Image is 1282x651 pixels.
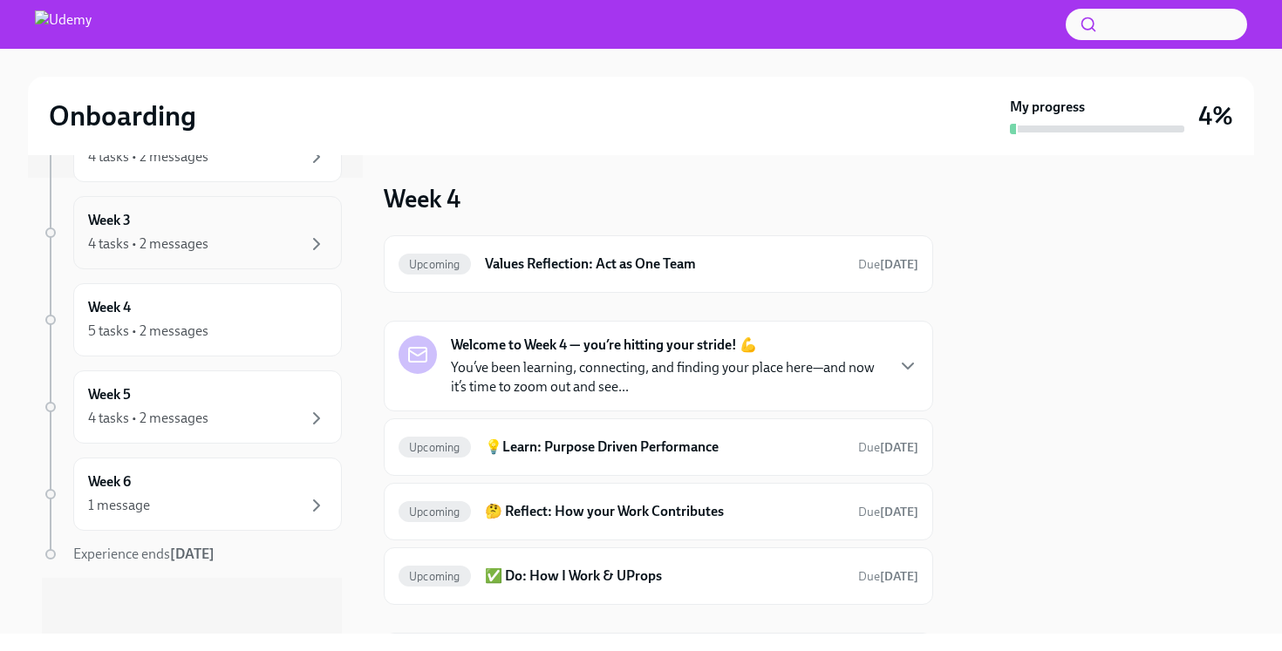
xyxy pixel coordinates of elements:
span: September 30th, 2025 10:00 [858,256,918,273]
a: Upcoming🤔 Reflect: How your Work ContributesDue[DATE] [399,498,918,526]
h6: Week 3 [88,211,131,230]
h6: 🤔 Reflect: How your Work Contributes [485,502,844,521]
span: October 4th, 2025 10:00 [858,439,918,456]
span: October 4th, 2025 10:00 [858,504,918,520]
a: Upcoming💡Learn: Purpose Driven PerformanceDue[DATE] [399,433,918,461]
h6: Values Reflection: Act as One Team [485,254,844,274]
strong: [DATE] [880,440,918,455]
h2: Onboarding [49,98,196,133]
h3: Week 4 [384,183,460,214]
strong: My progress [1010,98,1085,117]
h6: 💡Learn: Purpose Driven Performance [485,437,844,457]
span: Upcoming [399,505,471,519]
strong: [DATE] [880,505,918,519]
span: Due [858,505,918,519]
a: Week 61 message [42,458,342,531]
a: Week 34 tasks • 2 messages [42,196,342,269]
a: UpcomingValues Reflection: Act as One TeamDue[DATE] [399,250,918,278]
p: You’ve been learning, connecting, and finding your place here—and now it’s time to zoom out and s... [451,358,883,397]
a: Week 54 tasks • 2 messages [42,370,342,444]
strong: [DATE] [880,569,918,584]
img: Udemy [35,10,92,38]
div: 4 tasks • 2 messages [88,147,208,166]
a: Upcoming✅ Do: How I Work & UPropsDue[DATE] [399,562,918,590]
h6: Week 4 [88,298,131,317]
div: 1 message [88,496,150,515]
a: Week 45 tasks • 2 messages [42,283,342,356]
div: 4 tasks • 2 messages [88,409,208,428]
div: 5 tasks • 2 messages [88,322,208,341]
span: Due [858,569,918,584]
div: 4 tasks • 2 messages [88,234,208,254]
strong: Welcome to Week 4 — you’re hitting your stride! 💪 [451,336,757,355]
span: Upcoming [399,258,471,271]
span: Upcoming [399,441,471,454]
span: Upcoming [399,570,471,583]
strong: [DATE] [170,546,215,562]
h3: 4% [1198,100,1233,132]
h6: Week 5 [88,385,131,404]
span: Due [858,257,918,272]
span: Experience ends [73,546,215,562]
span: October 4th, 2025 10:00 [858,568,918,585]
h6: Week 6 [88,472,131,492]
span: Due [858,440,918,455]
h6: ✅ Do: How I Work & UProps [485,566,844,586]
strong: [DATE] [880,257,918,272]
